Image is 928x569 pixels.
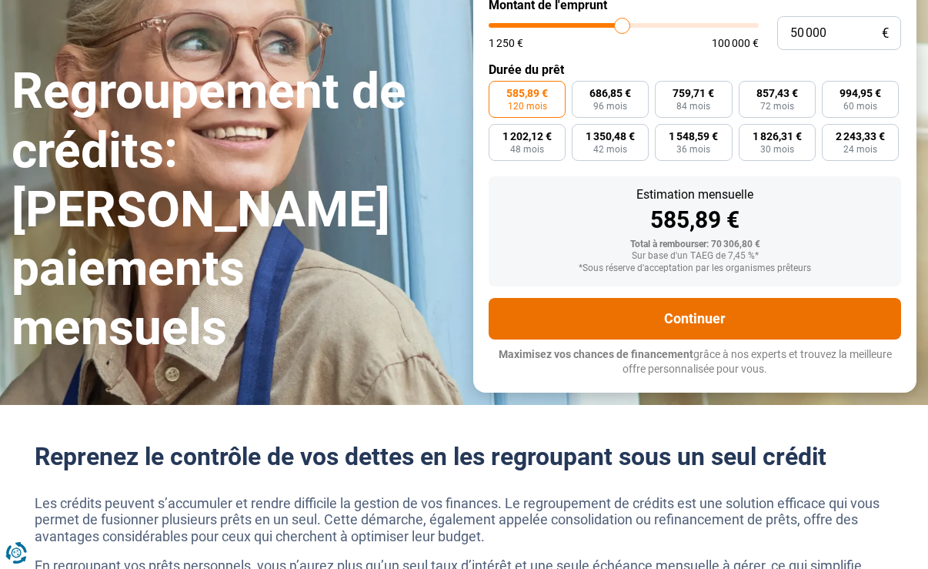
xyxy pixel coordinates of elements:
span: 994,95 € [840,88,881,99]
span: 48 mois [510,145,544,154]
label: Durée du prêt [489,62,901,77]
span: 2 243,33 € [836,131,885,142]
span: 1 350,48 € [586,131,635,142]
div: Estimation mensuelle [501,189,889,201]
span: Maximisez vos chances de financement [499,348,693,360]
h2: Reprenez le contrôle de vos dettes en les regroupant sous un seul crédit [35,442,893,471]
div: Total à rembourser: 70 306,80 € [501,239,889,250]
span: 1 202,12 € [502,131,552,142]
span: 72 mois [760,102,794,111]
span: 96 mois [593,102,627,111]
div: 585,89 € [501,209,889,232]
div: Sur base d'un TAEG de 7,45 %* [501,251,889,262]
span: 42 mois [593,145,627,154]
span: 686,85 € [589,88,631,99]
h1: Regroupement de crédits: [PERSON_NAME] paiements mensuels [12,62,455,358]
span: 1 826,31 € [753,131,802,142]
span: 100 000 € [712,38,759,49]
span: € [882,27,889,40]
span: 24 mois [843,145,877,154]
span: 1 250 € [489,38,523,49]
div: *Sous réserve d'acceptation par les organismes prêteurs [501,263,889,274]
p: Les crédits peuvent s’accumuler et rendre difficile la gestion de vos finances. Le regroupement d... [35,495,893,545]
p: grâce à nos experts et trouvez la meilleure offre personnalisée pour vous. [489,347,901,377]
span: 1 548,59 € [669,131,718,142]
span: 36 mois [676,145,710,154]
button: Continuer [489,298,901,340]
span: 60 mois [843,102,877,111]
span: 84 mois [676,102,710,111]
span: 585,89 € [506,88,548,99]
span: 120 mois [508,102,547,111]
span: 857,43 € [756,88,798,99]
span: 30 mois [760,145,794,154]
span: 759,71 € [673,88,714,99]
